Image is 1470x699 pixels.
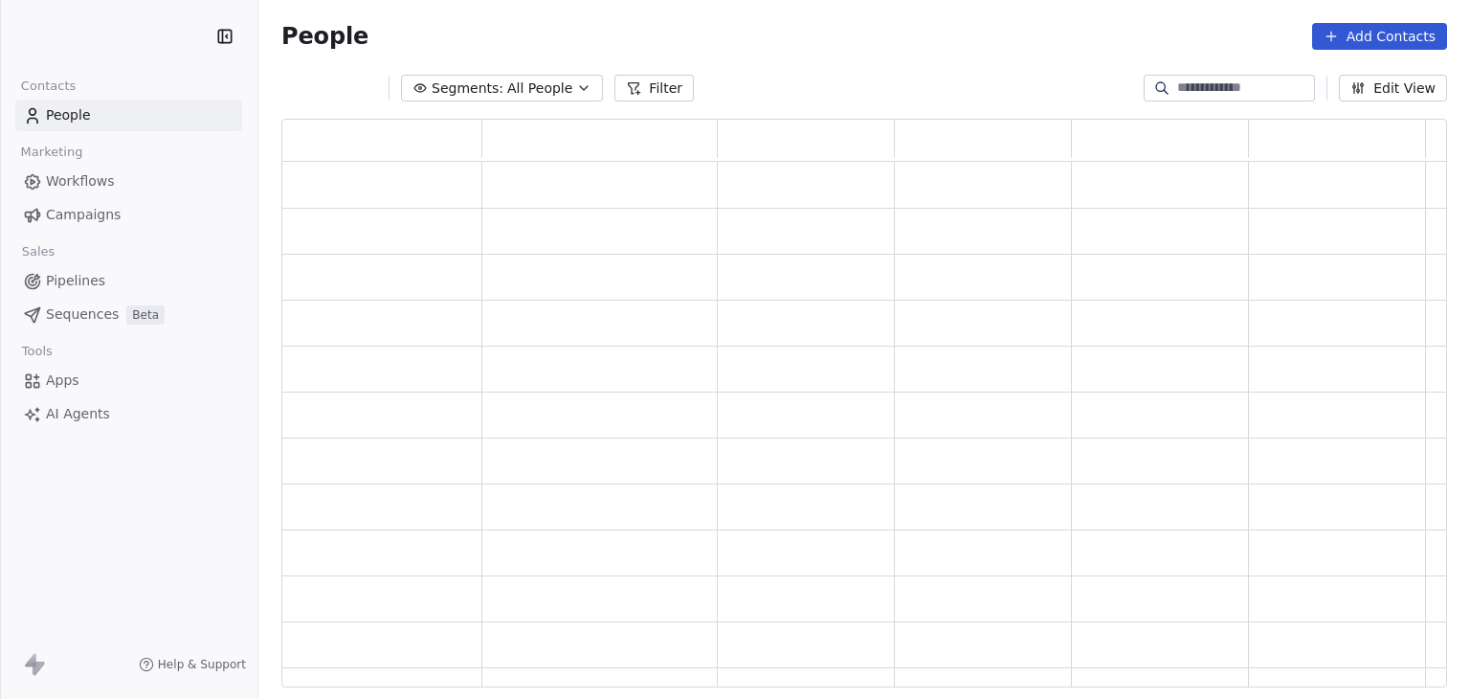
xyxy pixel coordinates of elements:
span: People [281,22,368,51]
a: SequencesBeta [15,299,242,330]
span: Sales [13,237,63,266]
span: AI Agents [46,404,110,424]
a: Pipelines [15,265,242,297]
span: Tools [13,337,60,366]
button: Filter [614,75,694,101]
a: Campaigns [15,199,242,231]
button: Edit View [1339,75,1447,101]
span: Apps [46,371,79,391]
button: Add Contacts [1312,23,1447,50]
span: Pipelines [46,271,105,291]
a: Apps [15,365,242,396]
a: AI Agents [15,398,242,430]
span: All People [507,79,572,99]
span: Help & Support [158,657,246,672]
span: Contacts [12,72,84,101]
span: Campaigns [46,205,121,225]
a: Help & Support [139,657,246,672]
span: Marketing [12,138,91,167]
a: Workflows [15,166,242,197]
span: Segments: [432,79,503,99]
a: People [15,100,242,131]
span: Beta [126,305,165,325]
span: People [46,105,91,125]
span: Sequences [46,304,119,325]
span: Workflows [46,171,115,192]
